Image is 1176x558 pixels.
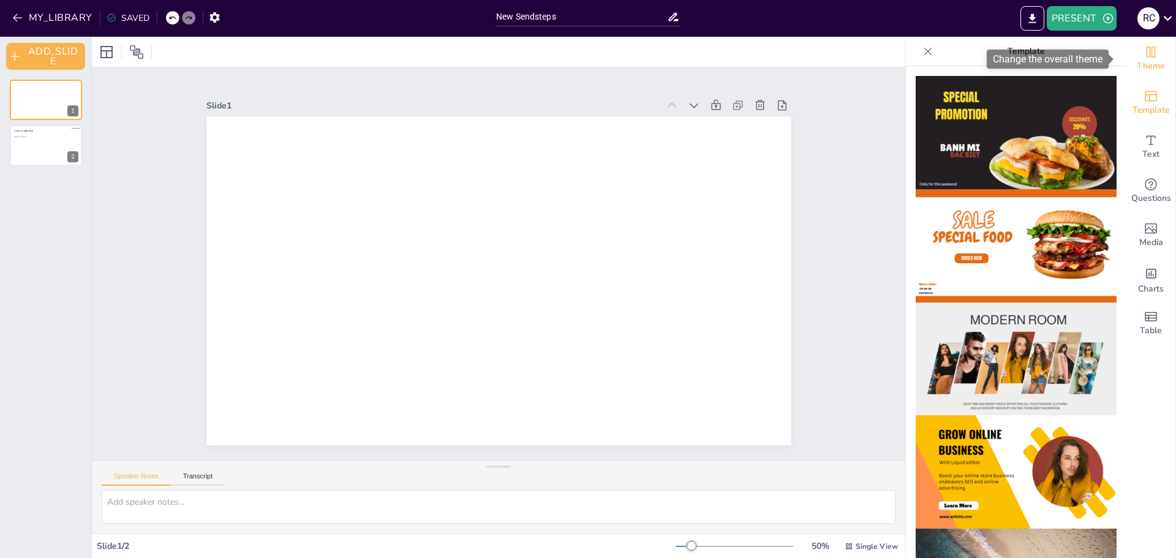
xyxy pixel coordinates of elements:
[1138,282,1164,296] span: Charts
[1126,37,1175,81] div: Change the overall theme
[9,8,97,28] button: MY_LIBRARY
[10,125,82,165] div: 2
[1047,6,1117,31] button: PRESENT
[938,37,1114,66] p: Template
[67,105,78,116] div: 1
[805,540,835,552] div: 50 %
[129,45,144,59] span: Position
[15,135,27,137] span: Click to add text
[916,303,1117,416] img: thumb-3.png
[916,76,1117,189] img: thumb-1.png
[1126,301,1175,345] div: Add a table
[102,472,171,486] button: Speaker Notes
[856,541,898,551] span: Single View
[1142,148,1159,161] span: Text
[171,472,225,486] button: Transcript
[1020,6,1044,31] button: EXPORT_TO_POWERPOINT
[1140,324,1162,337] span: Table
[1126,81,1175,125] div: Add ready made slides
[206,100,659,111] div: Slide 1
[97,540,676,552] div: Slide 1 / 2
[67,151,78,162] div: 2
[1137,59,1165,73] span: Theme
[1126,213,1175,257] div: Add images, graphics, shapes or video
[1133,104,1170,117] span: Template
[10,80,82,120] div: 1
[1137,7,1159,29] div: r c
[916,189,1117,303] img: thumb-2.png
[97,42,116,62] div: Layout
[987,50,1109,69] div: Change the overall theme
[1126,169,1175,213] div: Get real-time input from your audience
[1139,236,1163,249] span: Media
[14,129,33,132] span: Click to add title
[1126,125,1175,169] div: Add text boxes
[1126,257,1175,301] div: Add charts and graphs
[107,12,149,24] div: SAVED
[1131,192,1171,205] span: Questions
[496,8,667,26] input: INSERT_TITLE
[1137,6,1159,31] button: r c
[6,43,85,70] button: ADD_SLIDE
[916,415,1117,529] img: thumb-4.png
